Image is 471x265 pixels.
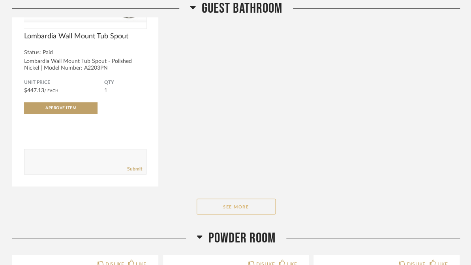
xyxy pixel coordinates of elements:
span: Approve Item [45,106,76,110]
span: 1 [104,88,107,93]
span: Unit Price [24,79,104,86]
span: Powder Room [208,229,276,246]
div: Lombardia Wall Mount Tub Spout - Polished Nickel | Model Number: A2203PN [24,58,146,72]
button: See More [197,199,276,214]
span: $447.13 [24,88,44,93]
span: QTY [104,79,146,86]
span: Lombardia Wall Mount Tub Spout [24,32,146,41]
span: / Each [44,89,58,93]
div: Status: Paid [24,49,146,56]
button: Approve Item [24,102,98,114]
a: Submit [127,165,142,172]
